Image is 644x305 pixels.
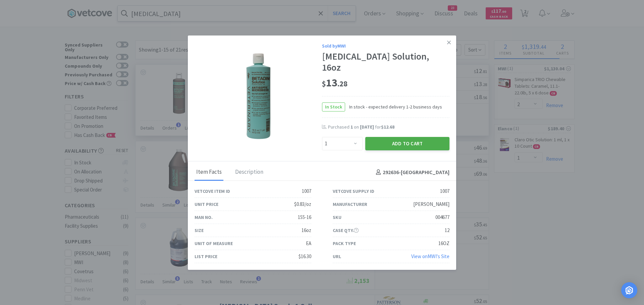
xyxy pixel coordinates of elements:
div: URL [333,253,341,260]
h4: 292636 - [GEOGRAPHIC_DATA] [373,168,449,177]
div: Size [195,227,204,234]
div: Description [233,164,265,181]
div: SKU [333,214,341,221]
span: [DATE] [360,124,374,130]
span: $ [322,79,326,88]
img: 86c73ef659e74930ade06d70f611894c_1007.png [246,53,271,140]
div: Vetcove Supply ID [333,187,374,195]
span: In stock - expected delivery 1-2 business days [345,103,442,110]
div: Unit of Measure [195,240,233,247]
div: $0.83/oz [294,200,311,208]
div: Sold by MWI [322,42,449,50]
a: View onMWI's Site [411,253,449,259]
div: 16OZ [438,239,449,247]
span: 13 [322,76,347,89]
div: Pack Type [333,240,356,247]
div: [PERSON_NAME] [413,200,449,208]
div: $16.30 [299,252,311,260]
div: 16oz [302,226,311,234]
span: 1 [351,124,353,130]
div: 155-16 [298,213,311,221]
span: $12.68 [381,124,394,130]
div: 1007 [302,187,311,195]
span: . 28 [337,79,347,88]
div: List Price [195,253,217,260]
div: 1007 [440,187,449,195]
div: 12 [445,226,449,234]
div: Manufacturer [333,201,367,208]
span: In Stock [322,103,345,111]
div: Man No. [195,214,213,221]
div: Case Qty. [333,227,359,234]
div: EA [306,239,311,247]
div: Unit Price [195,201,218,208]
div: [MEDICAL_DATA] Solution, 16oz [322,51,449,73]
div: Open Intercom Messenger [621,282,637,298]
button: Add to Cart [365,137,449,150]
div: Vetcove Item ID [195,187,230,195]
div: Purchased on for [328,124,449,131]
div: 004677 [435,213,449,221]
div: Item Facts [195,164,223,181]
